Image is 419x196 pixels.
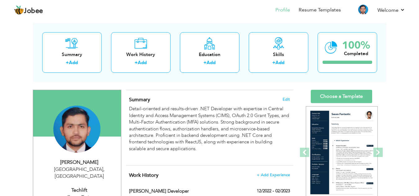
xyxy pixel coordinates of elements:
div: Techlift [38,187,121,194]
span: Work History [129,172,158,179]
label: + [135,59,138,66]
div: Work History [116,51,166,58]
a: Add [207,59,216,66]
label: + [66,59,69,66]
h4: This helps to show the companies you have worked for. [129,172,290,178]
div: 100% [342,40,370,50]
div: [GEOGRAPHIC_DATA] [GEOGRAPHIC_DATA] [38,166,121,180]
span: Summary [129,96,150,103]
a: Add [138,59,147,66]
span: Edit [283,97,290,102]
div: Summary [47,51,97,58]
label: 12/2022 - 02/2023 [257,188,290,194]
div: [PERSON_NAME] [38,159,121,166]
img: MUHAMMAD SAJID [53,106,100,153]
div: Education [185,51,234,58]
a: Add [275,59,284,66]
label: + [272,59,275,66]
a: Welcome [377,7,405,14]
span: Jobee [24,8,43,15]
a: Add [69,59,78,66]
a: Profile [275,7,290,14]
span: + Add Experience [257,173,290,177]
label: [PERSON_NAME] Developer [129,188,233,194]
a: Jobee [14,5,43,15]
span: , [103,166,105,173]
img: Profile Img [358,5,368,15]
a: Choose a Template [311,90,372,103]
a: Resume Templates [299,7,341,14]
div: Skills [254,51,303,58]
div: Completed [342,50,370,57]
div: Detail-oriented and results-driven .NET Developer with expertise in Central Identity and Access M... [129,106,290,159]
img: jobee.io [14,5,24,15]
label: + [203,59,207,66]
h4: Adding a summary is a quick and easy way to highlight your experience and interests. [129,97,290,103]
